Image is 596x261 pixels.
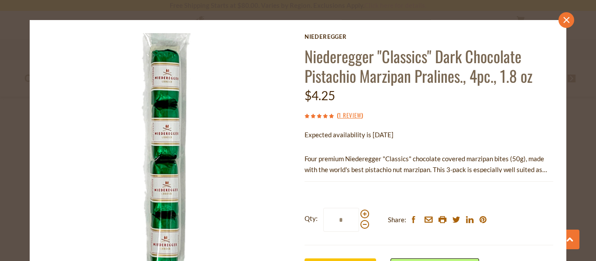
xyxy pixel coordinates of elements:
span: Share: [388,214,406,225]
strong: Qty: [305,213,318,224]
p: Four premium Niederegger "Classics" chocolate covered marzipan bites (50g), made with the world's... [305,153,553,175]
a: Niederegger "Classics" Dark Chocolate Pistachio Marzipan Pralines., 4pc., 1.8 oz [305,44,532,87]
span: $4.25 [305,88,335,103]
p: Expected availability is [DATE] [305,129,553,140]
a: 1 Review [339,111,361,120]
a: Niederegger [305,33,553,40]
input: Qty: [323,208,359,232]
span: ( ) [337,111,363,119]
